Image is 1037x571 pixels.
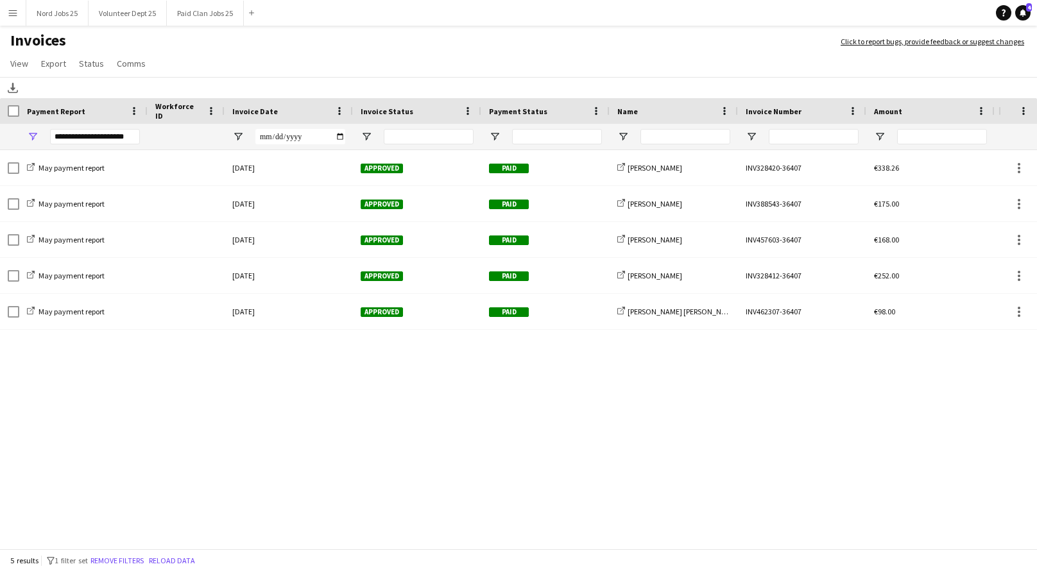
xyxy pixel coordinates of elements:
div: INV457603-36407 [738,222,866,257]
div: INV462307-36407 [738,294,866,329]
a: Comms [112,55,151,72]
span: Approved [361,235,403,245]
span: [PERSON_NAME] [628,271,682,280]
span: [PERSON_NAME] [628,163,682,173]
span: Export [41,58,66,69]
input: Invoice Status Filter Input [384,129,474,144]
button: Open Filter Menu [27,131,39,142]
a: 4 [1015,5,1031,21]
span: Invoice Status [361,107,413,116]
button: Paid Clan Jobs 25 [167,1,244,26]
a: May payment report [27,271,105,280]
a: Status [74,55,109,72]
div: [DATE] [225,258,353,293]
div: [DATE] [225,294,353,329]
span: View [10,58,28,69]
div: INV328420-36407 [738,150,866,185]
span: Comms [117,58,146,69]
span: May payment report [39,271,105,280]
span: May payment report [39,163,105,173]
div: [DATE] [225,186,353,221]
span: 1 filter set [55,556,88,565]
button: Open Filter Menu [489,131,501,142]
span: Workforce ID [155,101,201,121]
button: Remove filters [88,554,146,568]
span: [PERSON_NAME] [PERSON_NAME] [628,307,738,316]
span: Payment Report [27,107,85,116]
button: Open Filter Menu [874,131,886,142]
span: Name [617,107,638,116]
a: May payment report [27,199,105,209]
span: May payment report [39,235,105,244]
a: Click to report bugs, provide feedback or suggest changes [841,36,1024,47]
div: [DATE] [225,150,353,185]
span: Approved [361,200,403,209]
a: May payment report [27,307,105,316]
button: Nord Jobs 25 [26,1,89,26]
span: Approved [361,307,403,317]
span: €338.26 [874,163,899,173]
span: May payment report [39,307,105,316]
button: Open Filter Menu [746,131,757,142]
span: Approved [361,271,403,281]
span: 4 [1026,3,1032,12]
button: Open Filter Menu [361,131,372,142]
span: Paid [489,307,529,317]
input: Invoice Date Filter Input [255,129,345,144]
input: Amount Filter Input [897,129,987,144]
div: [DATE] [225,222,353,257]
span: Amount [874,107,902,116]
button: Volunteer Dept 25 [89,1,167,26]
span: Paid [489,200,529,209]
a: May payment report [27,235,105,244]
span: Status [79,58,104,69]
button: Reload data [146,554,198,568]
app-action-btn: Download [5,80,21,96]
span: €168.00 [874,235,899,244]
a: View [5,55,33,72]
span: [PERSON_NAME] [628,235,682,244]
span: Paid [489,235,529,245]
span: [PERSON_NAME] [628,199,682,209]
span: Paid [489,271,529,281]
a: May payment report [27,163,105,173]
span: Payment Status [489,107,547,116]
span: Invoice Date [232,107,278,116]
input: Name Filter Input [640,129,730,144]
div: INV388543-36407 [738,186,866,221]
a: Export [36,55,71,72]
input: Invoice Number Filter Input [769,129,859,144]
span: Paid [489,164,529,173]
span: €98.00 [874,307,895,316]
span: €175.00 [874,199,899,209]
span: Invoice Number [746,107,801,116]
span: €252.00 [874,271,899,280]
button: Open Filter Menu [617,131,629,142]
div: INV328412-36407 [738,258,866,293]
span: Approved [361,164,403,173]
span: May payment report [39,199,105,209]
button: Open Filter Menu [232,131,244,142]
